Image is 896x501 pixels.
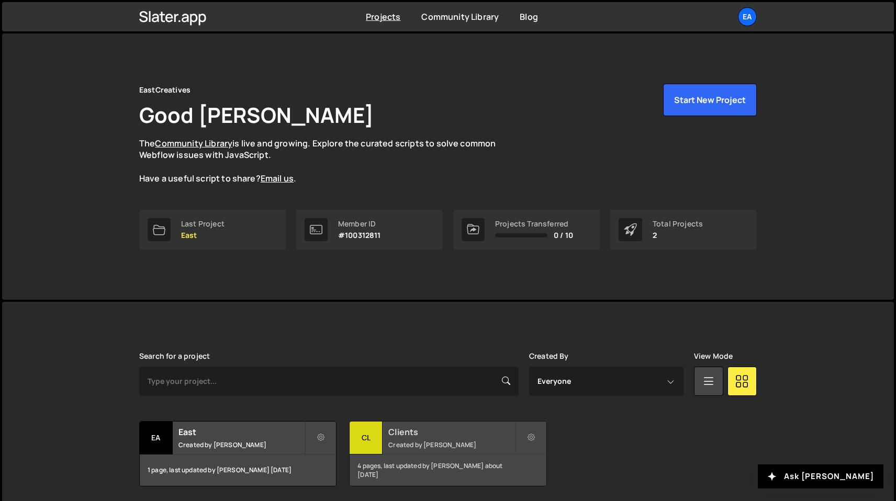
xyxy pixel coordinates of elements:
[139,138,516,185] p: The is live and growing. Explore the curated scripts to solve common Webflow issues with JavaScri...
[139,84,191,96] div: EastCreatives
[181,231,225,240] p: East
[139,100,374,129] h1: Good [PERSON_NAME]
[139,352,210,360] label: Search for a project
[366,11,400,22] a: Projects
[520,11,538,22] a: Blog
[140,454,336,486] div: 1 page, last updated by [PERSON_NAME] [DATE]
[139,421,337,486] a: Ea East Created by [PERSON_NAME] 1 page, last updated by [PERSON_NAME] [DATE]
[178,426,305,438] h2: East
[350,454,546,486] div: 4 pages, last updated by [PERSON_NAME] about [DATE]
[653,220,703,228] div: Total Projects
[155,138,232,149] a: Community Library
[139,210,286,249] a: Last Project East
[139,367,519,396] input: Type your project...
[554,231,573,240] span: 0 / 10
[738,7,757,26] a: Ea
[178,440,305,449] small: Created by [PERSON_NAME]
[758,464,883,488] button: Ask [PERSON_NAME]
[338,220,381,228] div: Member ID
[529,352,569,360] label: Created By
[349,421,546,486] a: Cl Clients Created by [PERSON_NAME] 4 pages, last updated by [PERSON_NAME] about [DATE]
[140,422,173,454] div: Ea
[388,426,514,438] h2: Clients
[421,11,499,22] a: Community Library
[653,231,703,240] p: 2
[663,84,757,116] button: Start New Project
[388,440,514,449] small: Created by [PERSON_NAME]
[338,231,381,240] p: #100312811
[350,422,383,454] div: Cl
[694,352,733,360] label: View Mode
[261,173,294,184] a: Email us
[495,220,573,228] div: Projects Transferred
[181,220,225,228] div: Last Project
